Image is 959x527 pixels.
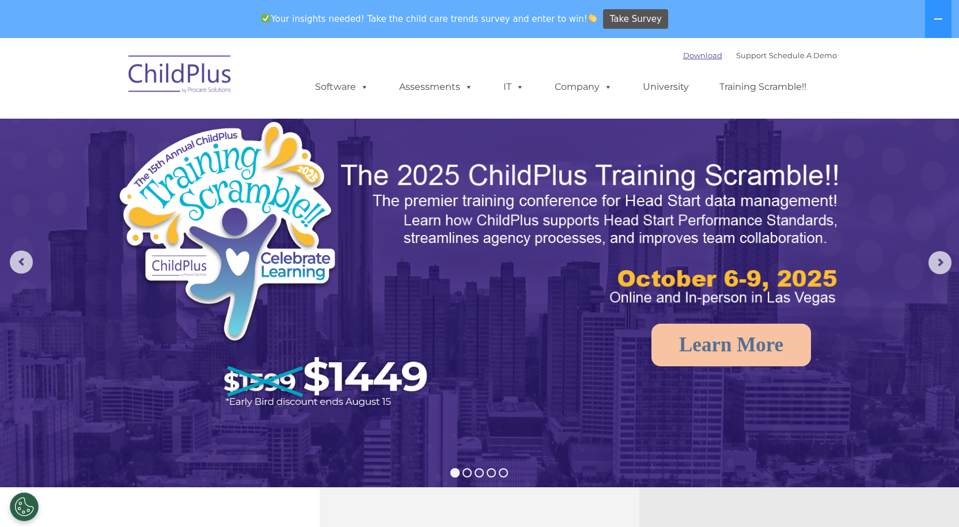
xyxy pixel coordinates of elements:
[388,75,484,98] a: Assessments
[683,51,722,60] a: Download
[261,14,270,22] img: ✅
[683,51,837,60] font: |
[123,47,238,105] img: ChildPlus by Procare Solutions
[651,324,811,366] a: Learn More
[588,14,597,22] img: 👏
[10,492,39,521] button: Cookies Settings
[492,75,536,98] a: IT
[160,76,195,85] span: Last name
[257,7,602,30] span: Your insights needed! Take the child care trends survey and enter to win!
[631,75,700,98] a: University
[304,75,380,98] a: Software
[769,51,837,60] a: Schedule A Demo
[603,9,668,29] a: Take Survey
[160,123,209,132] span: Phone number
[610,9,662,29] span: Take Survey
[543,75,624,98] a: Company
[708,75,818,98] a: Training Scramble!!
[736,51,767,60] a: Support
